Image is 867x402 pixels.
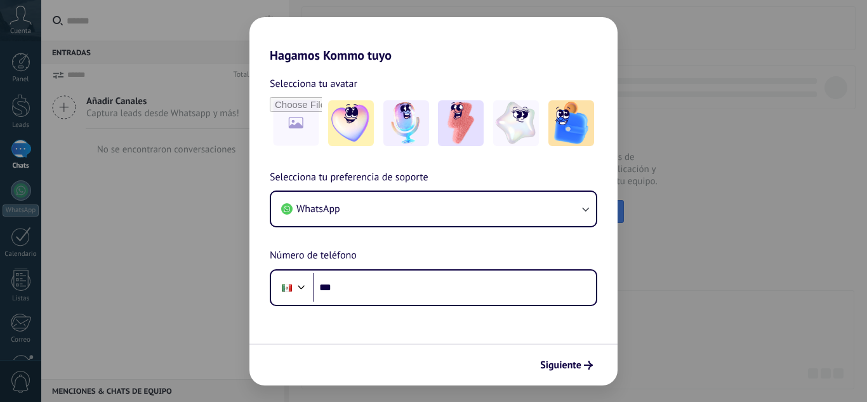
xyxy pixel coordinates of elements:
h2: Hagamos Kommo tuyo [249,17,618,63]
button: WhatsApp [271,192,596,226]
div: Mexico: + 52 [275,274,299,301]
span: Número de teléfono [270,248,357,264]
span: Selecciona tu preferencia de soporte [270,170,428,186]
img: -4.jpeg [493,100,539,146]
img: -1.jpeg [328,100,374,146]
img: -2.jpeg [383,100,429,146]
span: WhatsApp [296,203,340,215]
img: -5.jpeg [548,100,594,146]
span: Siguiente [540,361,581,370]
button: Siguiente [534,354,599,376]
span: Selecciona tu avatar [270,76,357,92]
img: -3.jpeg [438,100,484,146]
